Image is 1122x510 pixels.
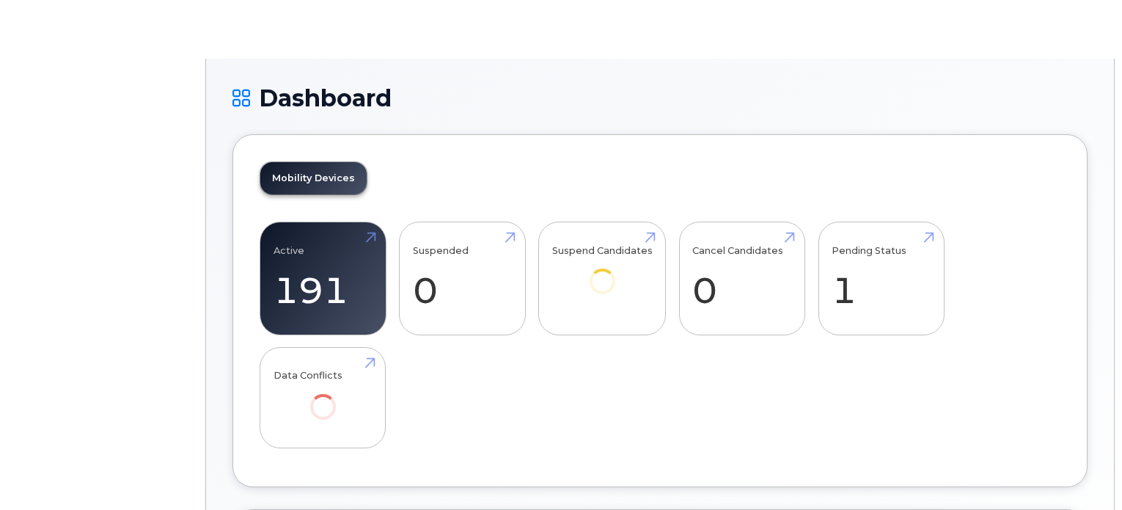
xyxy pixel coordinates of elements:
[274,230,373,327] a: Active 191
[692,230,791,327] a: Cancel Candidates 0
[832,230,931,327] a: Pending Status 1
[552,230,653,315] a: Suspend Candidates
[274,355,373,440] a: Data Conflicts
[413,230,512,327] a: Suspended 0
[260,162,367,194] a: Mobility Devices
[232,85,1088,111] h1: Dashboard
